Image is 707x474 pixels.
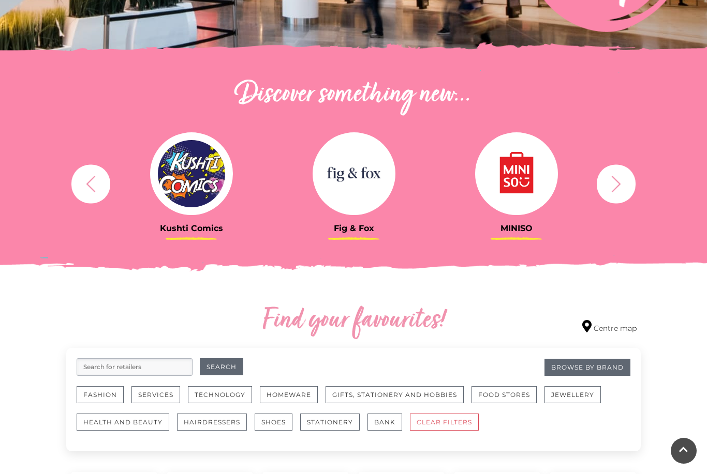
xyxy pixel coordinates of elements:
[367,414,402,431] button: Bank
[281,223,428,233] h3: Fig & Fox
[77,358,193,376] input: Search for retailers
[300,414,360,431] button: Stationery
[77,386,124,403] button: Fashion
[118,223,265,233] h3: Kushti Comics
[544,386,601,403] button: Jewellery
[165,304,542,338] h2: Find your favourites!
[326,386,464,403] button: Gifts, Stationery and Hobbies
[544,386,609,414] a: Jewellery
[66,79,641,112] h2: Discover something new...
[77,414,169,431] button: Health and Beauty
[367,414,410,441] a: Bank
[77,386,131,414] a: Fashion
[260,386,326,414] a: Homeware
[410,414,487,441] a: CLEAR FILTERS
[260,386,318,403] button: Homeware
[300,414,367,441] a: Stationery
[544,359,630,376] a: Browse By Brand
[200,358,243,375] button: Search
[131,386,180,403] button: Services
[443,223,590,233] h3: MINISO
[326,386,472,414] a: Gifts, Stationery and Hobbies
[131,386,188,414] a: Services
[255,414,300,441] a: Shoes
[177,414,247,431] button: Hairdressers
[188,386,260,414] a: Technology
[77,414,177,441] a: Health and Beauty
[255,414,292,431] button: Shoes
[472,386,544,414] a: Food Stores
[188,386,252,403] button: Technology
[472,386,537,403] button: Food Stores
[410,414,479,431] button: CLEAR FILTERS
[177,414,255,441] a: Hairdressers
[582,320,637,334] a: Centre map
